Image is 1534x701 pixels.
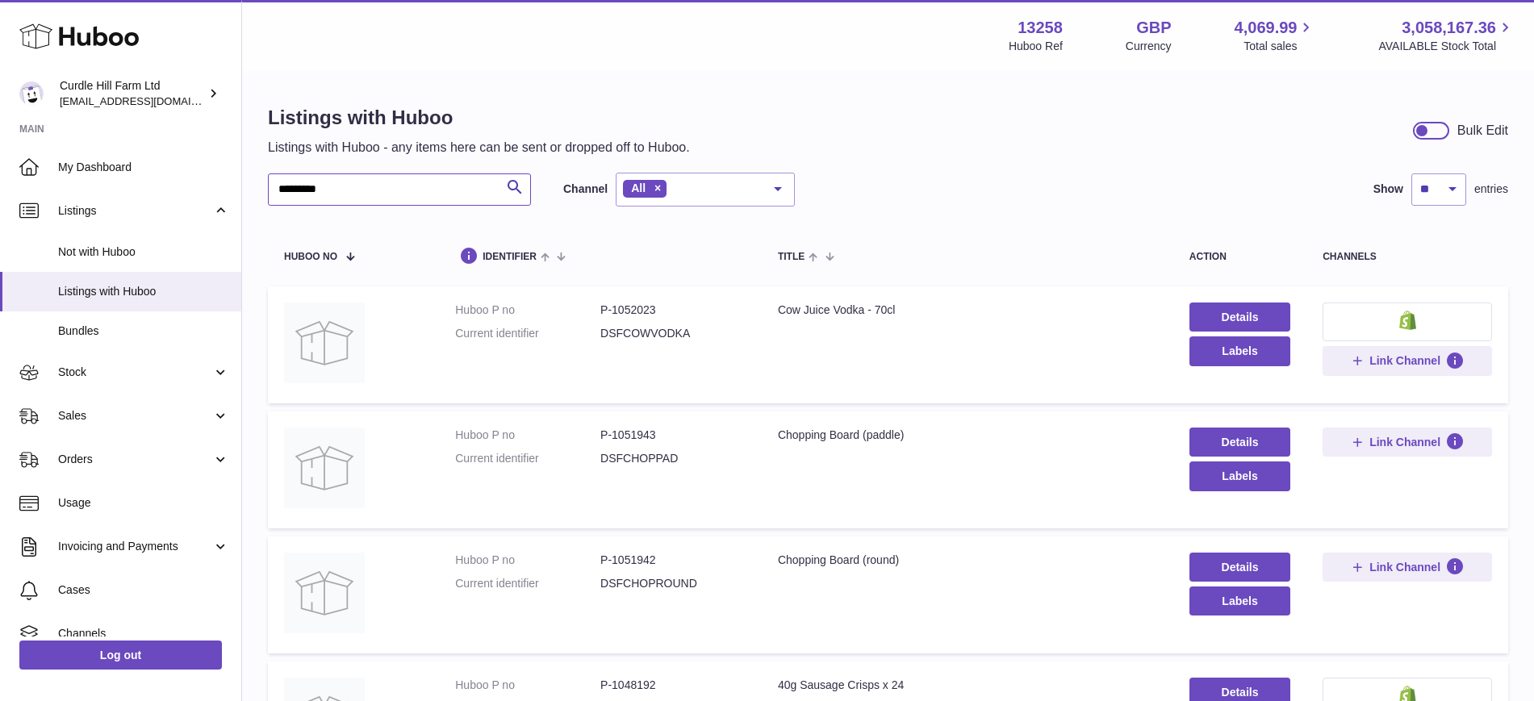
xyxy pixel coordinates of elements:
span: Listings [58,203,212,219]
span: Sales [58,408,212,424]
dd: P-1052023 [600,303,746,318]
span: Usage [58,495,229,511]
a: Details [1189,303,1290,332]
a: Details [1189,553,1290,582]
dt: Current identifier [455,576,600,591]
img: Chopping Board (round) [284,553,365,633]
div: channels [1323,252,1492,262]
button: Labels [1189,336,1290,365]
strong: GBP [1136,17,1171,39]
span: My Dashboard [58,160,229,175]
button: Labels [1189,461,1290,490]
dt: Huboo P no [455,303,600,318]
h1: Listings with Huboo [268,105,690,131]
p: Listings with Huboo - any items here can be sent or dropped off to Huboo. [268,139,690,156]
span: identifier [483,252,537,262]
div: Huboo Ref [1009,39,1063,54]
dd: P-1051942 [600,553,746,568]
div: Currency [1126,39,1172,54]
span: 4,069.99 [1235,17,1298,39]
span: AVAILABLE Stock Total [1378,39,1515,54]
a: 4,069.99 Total sales [1235,17,1316,54]
button: Link Channel [1323,553,1492,582]
dd: DSFCHOPROUND [600,576,746,591]
label: Channel [563,182,608,197]
span: Total sales [1244,39,1315,54]
dt: Current identifier [455,451,600,466]
span: [EMAIL_ADDRESS][DOMAIN_NAME] [60,94,237,107]
span: Bundles [58,323,229,339]
span: 3,058,167.36 [1402,17,1496,39]
div: Curdle Hill Farm Ltd [60,78,205,109]
span: Orders [58,452,212,467]
div: action [1189,252,1290,262]
img: shopify-small.png [1399,311,1416,330]
dd: P-1051943 [600,428,746,443]
dd: DSFCHOPPAD [600,451,746,466]
div: Chopping Board (round) [778,553,1157,568]
div: Chopping Board (paddle) [778,428,1157,443]
dt: Current identifier [455,326,600,341]
span: Huboo no [284,252,337,262]
a: Log out [19,640,222,670]
span: Stock [58,365,212,380]
img: internalAdmin-13258@internal.huboo.com [19,81,44,106]
label: Show [1373,182,1403,197]
span: Not with Huboo [58,244,229,260]
dt: Huboo P no [455,678,600,693]
div: 40g Sausage Crisps x 24 [778,678,1157,693]
dt: Huboo P no [455,553,600,568]
span: title [778,252,805,262]
span: Link Channel [1369,353,1440,368]
dt: Huboo P no [455,428,600,443]
img: Chopping Board (paddle) [284,428,365,508]
span: All [631,182,646,194]
span: Channels [58,626,229,641]
span: Listings with Huboo [58,284,229,299]
dd: P-1048192 [600,678,746,693]
button: Labels [1189,586,1290,615]
strong: 13258 [1018,17,1063,39]
a: 3,058,167.36 AVAILABLE Stock Total [1378,17,1515,54]
img: Cow Juice Vodka - 70cl [284,303,365,383]
span: Invoicing and Payments [58,539,212,554]
span: Link Channel [1369,560,1440,574]
div: Bulk Edit [1457,122,1508,140]
span: Link Channel [1369,435,1440,449]
span: Cases [58,582,229,598]
div: Cow Juice Vodka - 70cl [778,303,1157,318]
dd: DSFCOWVODKA [600,326,746,341]
button: Link Channel [1323,428,1492,457]
a: Details [1189,428,1290,457]
span: entries [1474,182,1508,197]
button: Link Channel [1323,346,1492,375]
